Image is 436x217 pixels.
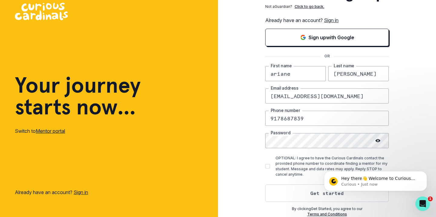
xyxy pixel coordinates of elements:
[276,155,389,177] p: OPTIONAL: I agree to have the Curious Cardinals contact the provided phone number to coordinate f...
[415,196,430,211] iframe: Intercom live chat
[15,74,141,118] h1: Your journey starts now...
[15,189,88,196] p: Already have an account?
[315,158,436,201] iframe: Intercom notifications message
[324,17,339,23] a: Sign in
[74,189,88,195] a: Sign in
[321,53,333,59] p: OR
[265,29,389,46] button: Sign in with Google (GSuite)
[15,3,68,20] img: Curious Cardinals Logo
[307,212,347,216] a: Terms and Conditions
[295,4,324,9] p: Click to go back.
[265,206,389,212] p: By clicking Get Started , you agree to our
[15,128,36,134] span: Switch to
[309,34,354,41] p: Sign up with Google
[265,4,292,9] p: Not a Guardian ?
[265,17,389,24] p: Already have an account?
[265,184,389,202] button: Get started
[36,128,65,134] a: Mentor portal
[428,196,433,201] span: 1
